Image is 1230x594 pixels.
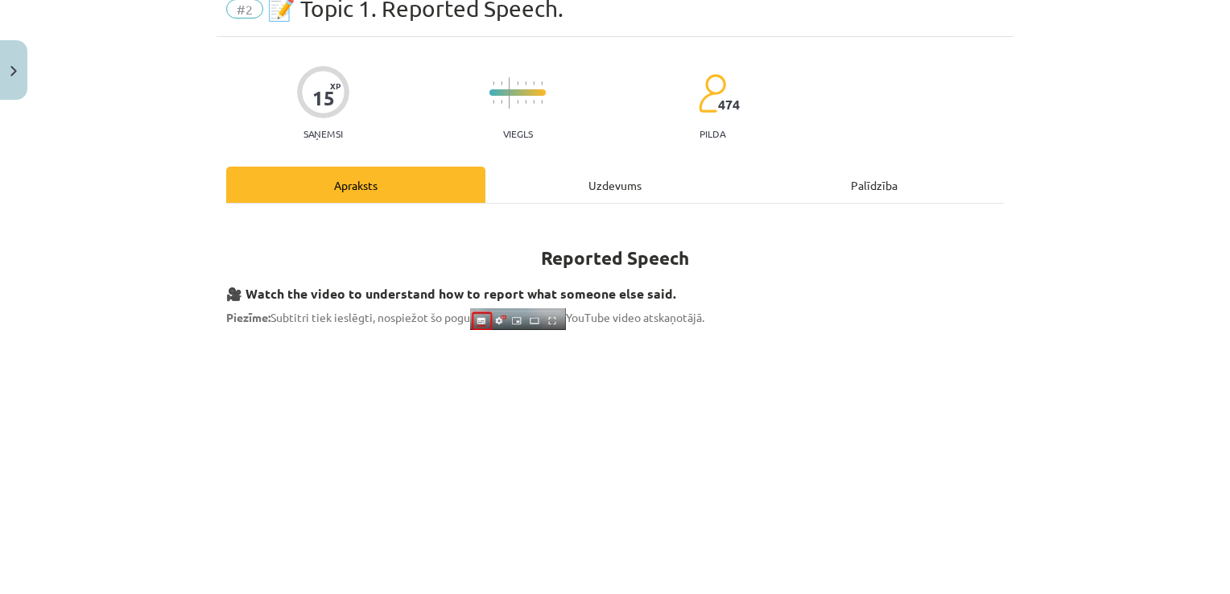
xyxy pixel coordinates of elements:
[501,81,502,85] img: icon-short-line-57e1e144782c952c97e751825c79c345078a6d821885a25fce030b3d8c18986b.svg
[10,66,17,76] img: icon-close-lesson-0947bae3869378f0d4975bcd49f059093ad1ed9edebbc8119c70593378902aed.svg
[517,81,518,85] img: icon-short-line-57e1e144782c952c97e751825c79c345078a6d821885a25fce030b3d8c18986b.svg
[503,128,533,139] p: Viegls
[698,73,726,113] img: students-c634bb4e5e11cddfef0936a35e636f08e4e9abd3cc4e673bd6f9a4125e45ecb1.svg
[485,167,745,203] div: Uzdevums
[541,100,543,104] img: icon-short-line-57e1e144782c952c97e751825c79c345078a6d821885a25fce030b3d8c18986b.svg
[517,100,518,104] img: icon-short-line-57e1e144782c952c97e751825c79c345078a6d821885a25fce030b3d8c18986b.svg
[501,100,502,104] img: icon-short-line-57e1e144782c952c97e751825c79c345078a6d821885a25fce030b3d8c18986b.svg
[297,128,349,139] p: Saņemsi
[718,97,740,112] span: 474
[700,128,725,139] p: pilda
[493,100,494,104] img: icon-short-line-57e1e144782c952c97e751825c79c345078a6d821885a25fce030b3d8c18986b.svg
[525,81,526,85] img: icon-short-line-57e1e144782c952c97e751825c79c345078a6d821885a25fce030b3d8c18986b.svg
[493,81,494,85] img: icon-short-line-57e1e144782c952c97e751825c79c345078a6d821885a25fce030b3d8c18986b.svg
[226,167,485,203] div: Apraksts
[525,100,526,104] img: icon-short-line-57e1e144782c952c97e751825c79c345078a6d821885a25fce030b3d8c18986b.svg
[533,100,535,104] img: icon-short-line-57e1e144782c952c97e751825c79c345078a6d821885a25fce030b3d8c18986b.svg
[312,87,335,109] div: 15
[226,310,270,324] strong: Piezīme:
[541,246,689,270] strong: Reported Speech
[509,77,510,109] img: icon-long-line-d9ea69661e0d244f92f715978eff75569469978d946b2353a9bb055b3ed8787d.svg
[745,167,1004,203] div: Palīdzība
[541,81,543,85] img: icon-short-line-57e1e144782c952c97e751825c79c345078a6d821885a25fce030b3d8c18986b.svg
[330,81,341,90] span: XP
[226,285,676,302] strong: 🎥 Watch the video to understand how to report what someone else said.
[533,81,535,85] img: icon-short-line-57e1e144782c952c97e751825c79c345078a6d821885a25fce030b3d8c18986b.svg
[226,310,704,324] span: Subtitri tiek ieslēgti, nospiežot šo pogu YouTube video atskaņotājā.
